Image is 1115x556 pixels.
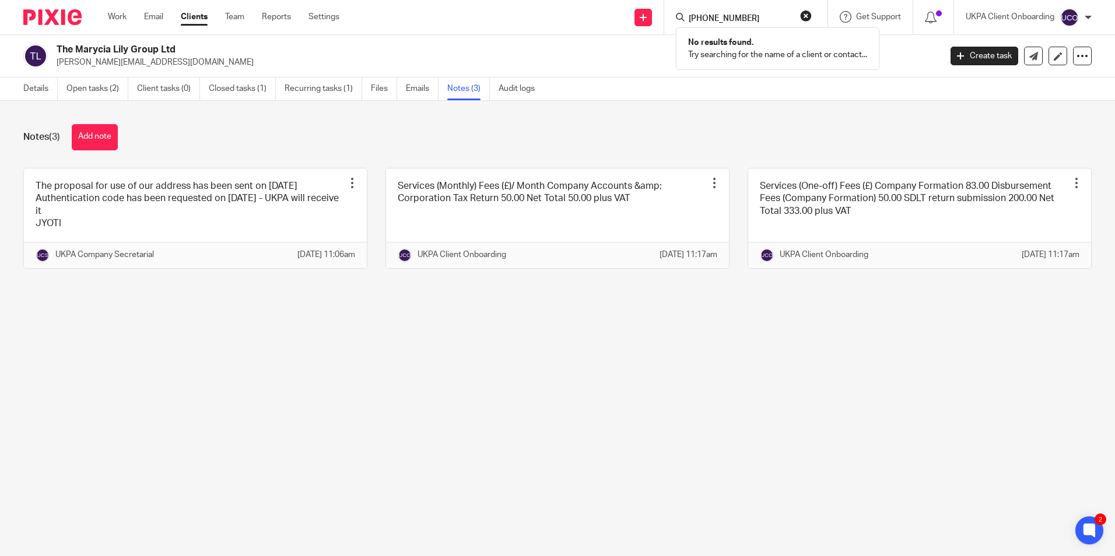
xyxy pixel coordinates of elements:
p: UKPA Client Onboarding [418,249,506,261]
p: [DATE] 11:17am [660,249,717,261]
input: Search [688,14,793,24]
a: Recurring tasks (1) [285,78,362,100]
a: Email [144,11,163,23]
span: (3) [49,132,60,142]
img: svg%3E [760,248,774,262]
p: UKPA Client Onboarding [966,11,1054,23]
a: Work [108,11,127,23]
a: Team [225,11,244,23]
a: Open tasks (2) [66,78,128,100]
p: UKPA Company Secretarial [55,249,154,261]
p: [PERSON_NAME][EMAIL_ADDRESS][DOMAIN_NAME] [57,57,933,68]
h1: Notes [23,131,60,143]
img: svg%3E [1060,8,1079,27]
img: svg%3E [398,248,412,262]
p: UKPA Client Onboarding [780,249,868,261]
div: 2 [1095,513,1106,525]
a: Settings [308,11,339,23]
a: Create task [951,47,1018,65]
button: Add note [72,124,118,150]
a: Details [23,78,58,100]
a: Reports [262,11,291,23]
a: Clients [181,11,208,23]
a: Files [371,78,397,100]
button: Clear [800,10,812,22]
img: svg%3E [36,248,50,262]
img: Pixie [23,9,82,25]
a: Client tasks (0) [137,78,200,100]
p: [DATE] 11:17am [1022,249,1079,261]
a: Audit logs [499,78,544,100]
a: Emails [406,78,439,100]
h2: The Marycia Lily Group Ltd [57,44,758,56]
span: Get Support [856,13,901,21]
a: Closed tasks (1) [209,78,276,100]
img: svg%3E [23,44,48,68]
p: [DATE] 11:06am [297,249,355,261]
a: Notes (3) [447,78,490,100]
